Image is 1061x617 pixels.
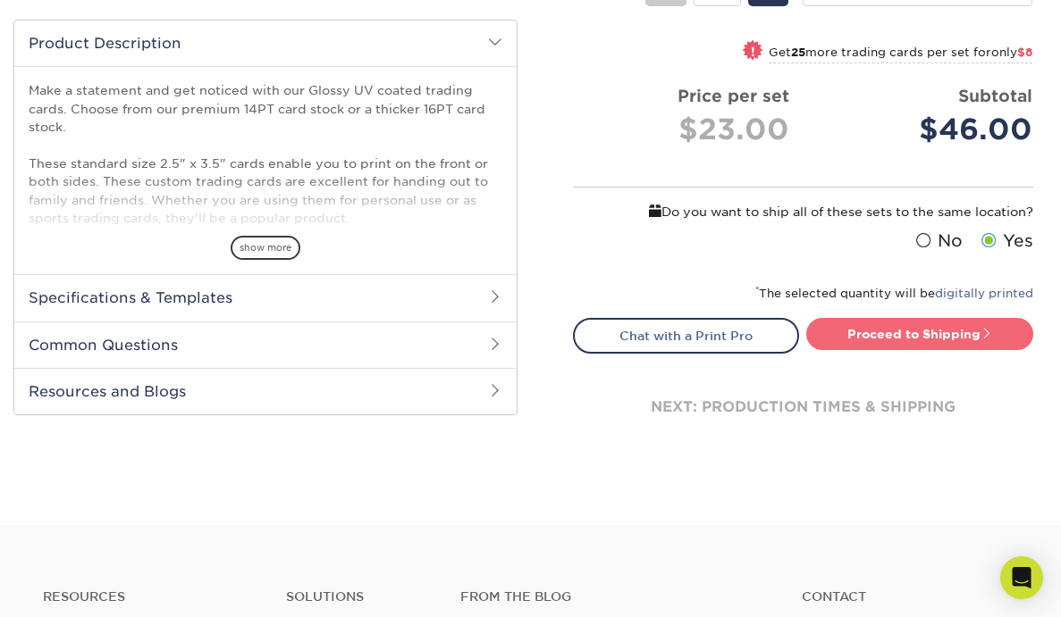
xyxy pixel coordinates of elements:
[573,354,1034,461] div: next: production times & shipping
[14,21,517,66] h2: Product Description
[460,589,753,604] h4: From the Blog
[1000,556,1043,599] div: Open Intercom Messenger
[43,589,259,604] h4: Resources
[751,42,755,61] span: !
[802,589,1018,604] a: Contact
[958,86,1032,105] strong: Subtotal
[806,318,1033,350] a: Proceed to Shipping
[977,229,1033,254] label: Yes
[755,287,1033,300] small: The selected quantity will be
[816,108,1032,151] div: $46.00
[791,46,805,59] strong: 25
[29,81,502,300] p: Make a statement and get noticed with our Glossy UV coated trading cards. Choose from our premium...
[1017,46,1032,59] span: $8
[286,589,434,604] h4: Solutions
[573,318,800,354] a: Chat with a Print Pro
[935,287,1033,300] a: digitally printed
[231,236,300,260] span: show more
[769,46,1032,63] small: Get more trading cards per set for
[573,202,1034,221] div: Do you want to ship all of these sets to the same location?
[912,229,963,254] label: No
[14,368,517,414] h2: Resources and Blogs
[991,46,1032,59] span: only
[14,321,517,368] h2: Common Questions
[678,86,789,105] strong: Price per set
[14,274,517,321] h2: Specifications & Templates
[587,108,790,151] div: $23.00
